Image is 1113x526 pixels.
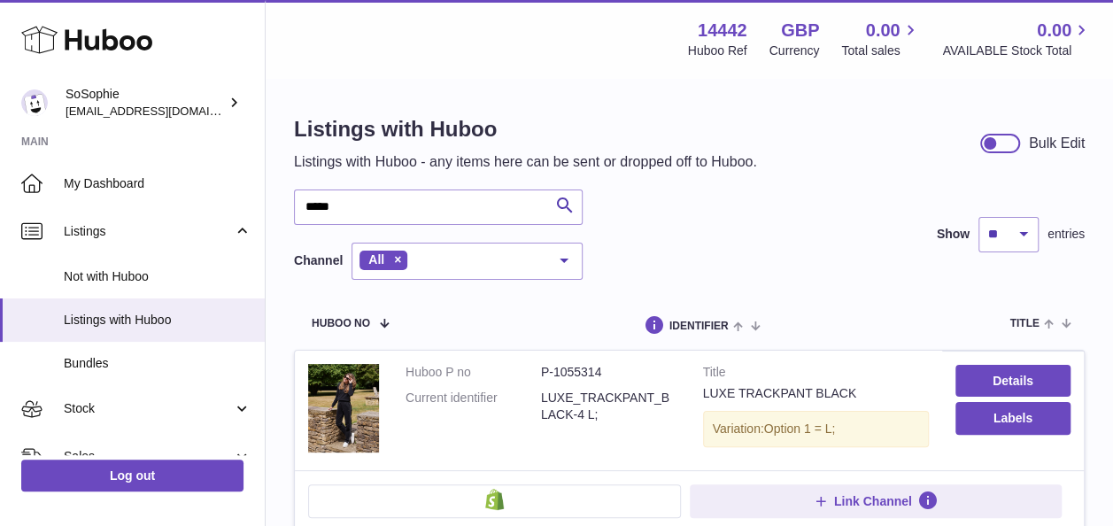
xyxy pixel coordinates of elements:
img: shopify-small.png [485,489,504,510]
div: Huboo Ref [688,43,747,59]
dd: LUXE_TRACKPANT_BLACK-4 L; [541,390,676,423]
span: Listings with Huboo [64,312,251,329]
button: Labels [955,402,1070,434]
div: LUXE TRACKPANT BLACK [703,385,929,402]
div: Variation: [703,411,929,447]
span: Option 1 = L; [764,422,836,436]
span: title [1009,318,1039,329]
span: Huboo no [312,318,370,329]
strong: Title [703,364,929,385]
h1: Listings with Huboo [294,115,757,143]
span: AVAILABLE Stock Total [942,43,1092,59]
span: Listings [64,223,233,240]
span: entries [1047,226,1085,243]
span: Link Channel [834,493,912,509]
img: internalAdmin-14442@internal.huboo.com [21,89,48,116]
a: Details [955,365,1070,397]
dd: P-1055314 [541,364,676,381]
dt: Current identifier [406,390,541,423]
span: Not with Huboo [64,268,251,285]
button: Link Channel [690,484,1063,518]
span: Total sales [841,43,920,59]
strong: 14442 [698,19,747,43]
a: 0.00 AVAILABLE Stock Total [942,19,1092,59]
div: SoSophie [66,86,225,120]
span: Bundles [64,355,251,372]
dt: Huboo P no [406,364,541,381]
span: All [368,252,384,267]
span: Stock [64,400,233,417]
div: Bulk Edit [1029,134,1085,153]
div: Currency [769,43,820,59]
p: Listings with Huboo - any items here can be sent or dropped off to Huboo. [294,152,757,172]
a: 0.00 Total sales [841,19,920,59]
strong: GBP [781,19,819,43]
a: Log out [21,460,243,491]
label: Channel [294,252,343,269]
label: Show [937,226,970,243]
span: 0.00 [1037,19,1071,43]
span: Sales [64,448,233,465]
img: LUXE TRACKPANT BLACK [308,364,379,453]
span: identifier [669,321,729,332]
span: My Dashboard [64,175,251,192]
span: 0.00 [866,19,900,43]
span: [EMAIL_ADDRESS][DOMAIN_NAME] [66,104,260,118]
